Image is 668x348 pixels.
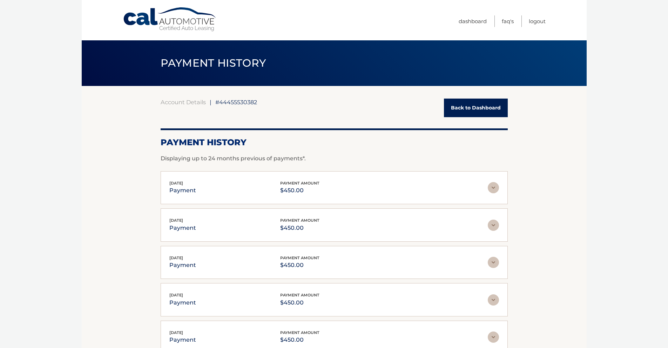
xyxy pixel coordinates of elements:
[215,99,257,106] span: #44455530382
[161,56,266,69] span: PAYMENT HISTORY
[280,255,319,260] span: payment amount
[169,260,196,270] p: payment
[169,186,196,195] p: payment
[210,99,211,106] span: |
[488,294,499,306] img: accordion-rest.svg
[459,15,487,27] a: Dashboard
[280,186,319,195] p: $450.00
[444,99,508,117] a: Back to Dashboard
[123,7,217,32] a: Cal Automotive
[280,218,319,223] span: payment amount
[529,15,546,27] a: Logout
[169,335,196,345] p: payment
[161,99,206,106] a: Account Details
[280,181,319,186] span: payment amount
[280,335,319,345] p: $450.00
[488,257,499,268] img: accordion-rest.svg
[502,15,514,27] a: FAQ's
[161,154,508,163] p: Displaying up to 24 months previous of payments*.
[280,293,319,297] span: payment amount
[280,223,319,233] p: $450.00
[161,137,508,148] h2: Payment History
[169,330,183,335] span: [DATE]
[280,298,319,308] p: $450.00
[280,330,319,335] span: payment amount
[169,181,183,186] span: [DATE]
[488,182,499,193] img: accordion-rest.svg
[488,332,499,343] img: accordion-rest.svg
[169,218,183,223] span: [DATE]
[169,298,196,308] p: payment
[169,293,183,297] span: [DATE]
[169,255,183,260] span: [DATE]
[280,260,319,270] p: $450.00
[169,223,196,233] p: payment
[488,220,499,231] img: accordion-rest.svg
